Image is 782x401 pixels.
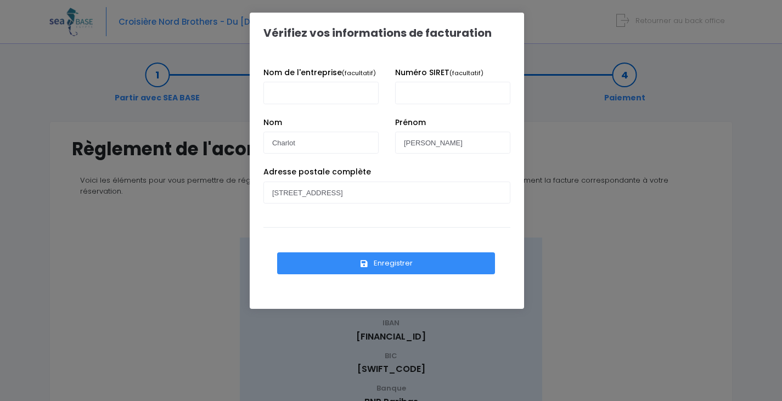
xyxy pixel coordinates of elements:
[263,67,376,78] label: Nom de l'entreprise
[342,69,376,77] small: (facultatif)
[263,26,492,39] h1: Vérifiez vos informations de facturation
[449,69,483,77] small: (facultatif)
[263,166,371,178] label: Adresse postale complète
[395,67,483,78] label: Numéro SIRET
[395,117,426,128] label: Prénom
[277,252,495,274] button: Enregistrer
[263,117,282,128] label: Nom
